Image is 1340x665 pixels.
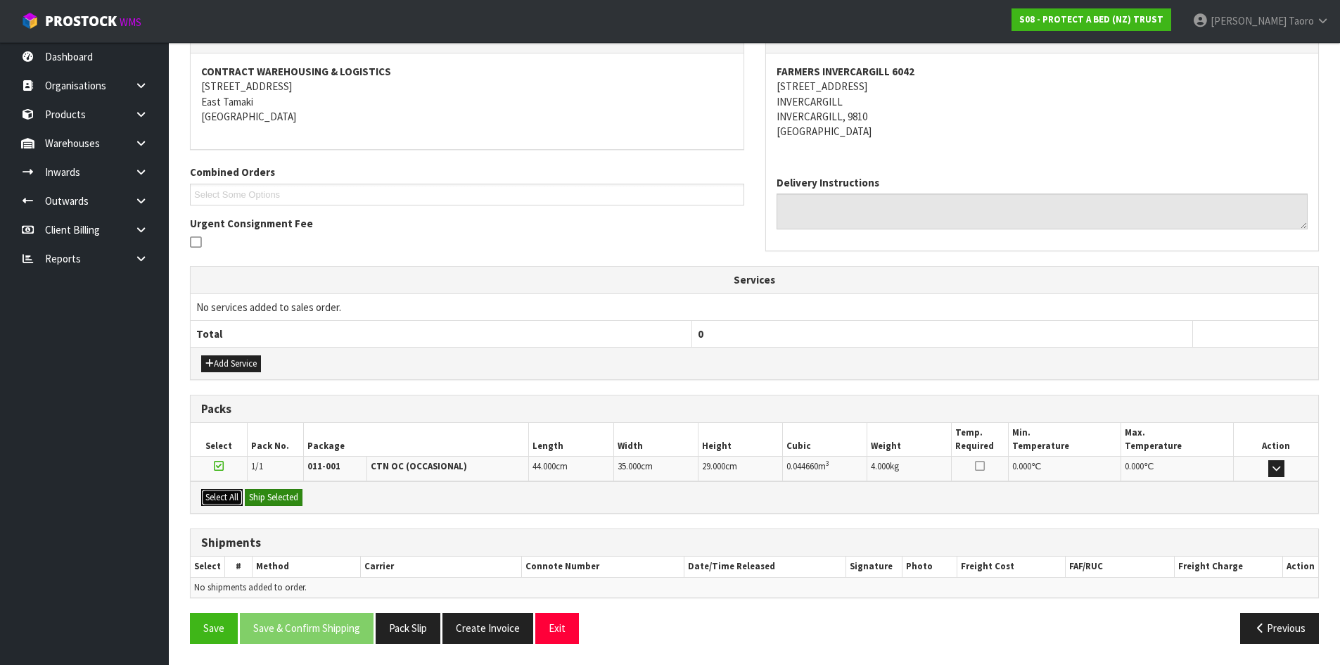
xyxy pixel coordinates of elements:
[698,423,782,456] th: Height
[777,65,914,78] strong: FARMERS INVERCARGILL 6042
[307,460,340,472] strong: 011-001
[535,613,579,643] button: Exit
[613,457,698,481] td: cm
[190,165,275,179] label: Combined Orders
[1066,557,1174,577] th: FAF/RUC
[201,32,733,46] h3: From Address
[190,216,313,231] label: Urgent Consignment Fee
[376,613,440,643] button: Pack Slip
[702,460,725,472] span: 29.000
[191,321,691,348] th: Total
[1012,460,1031,472] span: 0.000
[1008,423,1121,456] th: Min. Temperature
[777,64,1308,139] address: [STREET_ADDRESS] INVERCARGILL INVERCARGILL, 9810 [GEOGRAPHIC_DATA]
[191,267,1318,293] th: Services
[952,423,1008,456] th: Temp. Required
[45,12,117,30] span: ProStock
[1240,613,1319,643] button: Previous
[251,460,263,472] span: 1/1
[613,423,698,456] th: Width
[225,557,253,577] th: #
[201,489,243,506] button: Select All
[1008,457,1121,481] td: ℃
[1174,557,1282,577] th: Freight Charge
[783,457,867,481] td: m
[826,459,829,468] sup: 3
[618,460,641,472] span: 35.000
[786,460,818,472] span: 0.044660
[684,557,846,577] th: Date/Time Released
[777,175,879,190] label: Delivery Instructions
[201,403,1308,416] h3: Packs
[190,14,1319,654] span: Ship
[1234,423,1318,456] th: Action
[190,613,238,643] button: Save
[371,460,467,472] strong: CTN OC (OCCASIONAL)
[522,557,684,577] th: Connote Number
[698,457,782,481] td: cm
[529,457,613,481] td: cm
[120,15,141,29] small: WMS
[191,557,225,577] th: Select
[783,423,867,456] th: Cubic
[201,64,733,125] address: [STREET_ADDRESS] East Tamaki [GEOGRAPHIC_DATA]
[846,557,902,577] th: Signature
[867,423,952,456] th: Weight
[957,557,1066,577] th: Freight Cost
[1125,460,1144,472] span: 0.000
[1211,14,1287,27] span: [PERSON_NAME]
[1012,8,1171,31] a: S08 - PROTECT A BED (NZ) TRUST
[252,557,360,577] th: Method
[1121,423,1233,456] th: Max. Temperature
[1282,557,1318,577] th: Action
[867,457,952,481] td: kg
[247,423,303,456] th: Pack No.
[245,489,302,506] button: Ship Selected
[201,65,391,78] strong: CONTRACT WAREHOUSING & LOGISTICS
[1019,13,1163,25] strong: S08 - PROTECT A BED (NZ) TRUST
[201,355,261,372] button: Add Service
[902,557,957,577] th: Photo
[871,460,890,472] span: 4.000
[532,460,556,472] span: 44.000
[191,293,1318,320] td: No services added to sales order.
[777,32,1308,46] h3: To Address
[442,613,533,643] button: Create Invoice
[1289,14,1314,27] span: Taoro
[1121,457,1233,481] td: ℃
[201,536,1308,550] h3: Shipments
[303,423,529,456] th: Package
[191,577,1318,597] td: No shipments added to order.
[361,557,522,577] th: Carrier
[698,327,703,341] span: 0
[529,423,613,456] th: Length
[240,613,374,643] button: Save & Confirm Shipping
[191,423,247,456] th: Select
[21,12,39,30] img: cube-alt.png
